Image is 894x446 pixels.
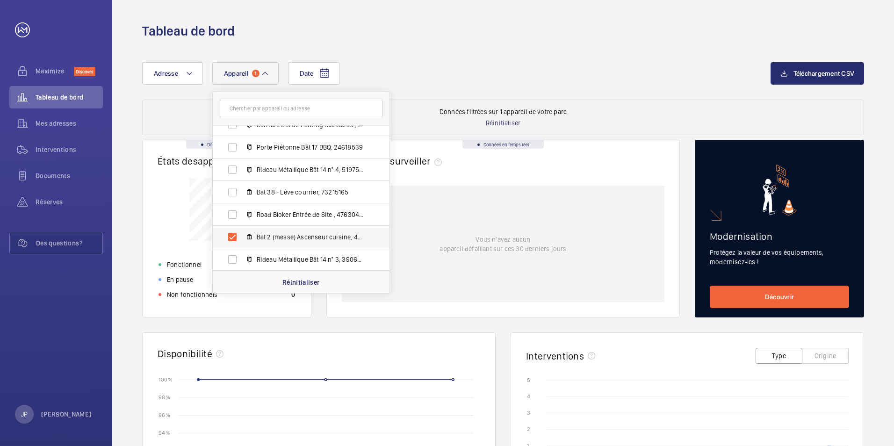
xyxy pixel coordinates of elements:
h2: Modernisation [710,230,849,242]
p: 0 [291,290,295,299]
p: JP [21,410,28,419]
span: Réserves [36,197,103,207]
span: Adresse [154,70,178,77]
input: Chercher par appareil ou adresse [220,99,382,118]
span: appareils [198,155,253,167]
a: Découvrir [710,286,849,308]
button: Adresse [142,62,203,85]
p: Fonctionnel [167,260,202,269]
div: Données en temps réel [186,140,267,149]
span: Bat 38 - Lève courrier, 73215165 [257,187,365,197]
button: Date [288,62,340,85]
span: surveiller [390,155,445,167]
img: marketing-card.svg [763,165,797,216]
text: 100 % [159,376,173,382]
button: Type [756,348,802,364]
p: Données filtrées sur 1 appareil de votre parc [440,107,567,116]
p: Vous n'avez aucun appareil défaillant sur ces 30 derniers jours [440,235,566,253]
button: Origine [802,348,849,364]
span: Date [300,70,313,77]
span: Rideau Métallique Bât 14 n° 4, 51975945 [257,165,365,174]
p: [PERSON_NAME] [41,410,92,419]
h2: États des [158,155,253,167]
text: 3 [527,410,530,416]
span: Des questions? [36,238,102,248]
text: 96 % [159,412,170,418]
span: Rideau Métallique Bât 14 n° 3, 39063153 [257,255,365,264]
div: Données en temps réel [462,140,544,149]
p: Réinitialiser [486,118,520,128]
span: Documents [36,171,103,180]
h2: Interventions [526,350,584,362]
span: Mes adresses [36,119,103,128]
p: Protégez la valeur de vos équipements, modernisez-les ! [710,248,849,266]
span: Discover [74,67,95,76]
h2: Disponibilité [158,348,212,360]
h1: Tableau de bord [142,22,235,40]
span: Appareil [224,70,248,77]
span: Porte Piétonne Bât 17 BBQ, 24618539 [257,143,365,152]
span: Téléchargement CSV [793,70,855,77]
text: 2 [527,426,530,432]
button: Téléchargement CSV [771,62,865,85]
text: 4 [527,393,530,400]
text: 94 % [159,430,170,436]
text: 5 [527,377,530,383]
span: Road Bloker Entrée de Site , 47630460 [257,210,365,219]
button: Appareil1 [212,62,279,85]
p: En pause [167,275,193,284]
span: 1 [252,70,260,77]
p: Réinitialiser [282,278,320,287]
span: Maximize [36,66,74,76]
text: 98 % [159,394,170,401]
span: Tableau de bord [36,93,103,102]
span: Interventions [36,145,103,154]
span: Bat 2 (messe) Ascenseur cuisine, 49906363 [257,232,365,242]
h2: Appareils à [342,155,446,167]
p: Non fonctionnels [167,290,217,299]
